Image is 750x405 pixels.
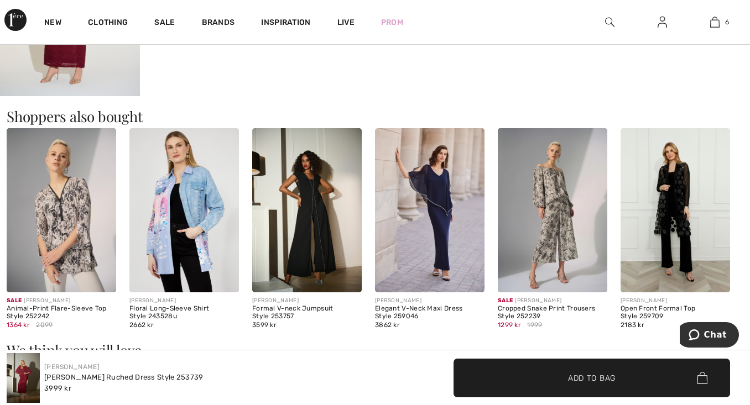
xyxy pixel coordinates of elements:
div: [PERSON_NAME] [621,297,730,305]
img: My Bag [710,15,720,29]
img: search the website [605,15,614,29]
img: Maxi Sheath Ruched Dress Style 253739 [7,353,40,403]
a: Brands [202,18,235,29]
img: Animal-Print Flare-Sleeve Top Style 252242 [7,128,116,292]
div: Open Front Formal Top Style 259709 [621,305,730,320]
div: [PERSON_NAME] [7,297,116,305]
a: New [44,18,61,29]
span: Sale [7,297,22,304]
div: [PERSON_NAME] [129,297,239,305]
span: 1364 kr [7,321,30,329]
span: 1999 [527,320,542,330]
img: 1ère Avenue [4,9,27,31]
a: [PERSON_NAME] [44,363,100,371]
span: 2183 kr [621,321,644,329]
a: Clothing [88,18,128,29]
div: Floral Long-Sleeve Shirt Style 243528u [129,305,239,320]
span: 2099 [36,320,53,330]
img: Formal V-neck Jumpsuit Style 253757 [252,128,362,292]
h3: Shoppers also bought [7,109,743,124]
span: Add to Bag [568,372,616,383]
span: 3599 kr [252,321,277,329]
iframe: Opens a widget where you can chat to one of our agents [680,322,739,350]
a: Sign In [649,15,676,29]
a: Prom [381,17,403,28]
span: 3999 kr [44,384,71,392]
img: My Info [658,15,667,29]
a: 6 [689,15,741,29]
div: Elegant V-Neck Maxi Dress Style 259046 [375,305,485,320]
div: Animal-Print Flare-Sleeve Top Style 252242 [7,305,116,320]
span: Sale [498,297,513,304]
h3: We think you will love [7,343,743,357]
div: [PERSON_NAME] [252,297,362,305]
div: [PERSON_NAME] Ruched Dress Style 253739 [44,372,204,383]
div: [PERSON_NAME] [375,297,485,305]
img: Open Front Formal Top Style 259709 [621,128,730,292]
div: Cropped Snake Print Trousers Style 252239 [498,305,607,320]
img: Cropped Snake Print Trousers Style 252239 [498,128,607,292]
span: 6 [725,17,729,27]
img: Bag.svg [697,372,707,384]
span: 1299 kr [498,321,521,329]
span: 3862 kr [375,321,400,329]
div: Formal V-neck Jumpsuit Style 253757 [252,305,362,320]
a: Sale [154,18,175,29]
img: Floral Long-Sleeve Shirt Style 243528u [129,128,239,292]
span: Inspiration [261,18,310,29]
img: Elegant V-Neck Maxi Dress Style 259046 [375,128,485,292]
div: [PERSON_NAME] [498,297,607,305]
a: Live [337,17,355,28]
span: 2662 kr [129,321,154,329]
button: Add to Bag [454,359,730,397]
